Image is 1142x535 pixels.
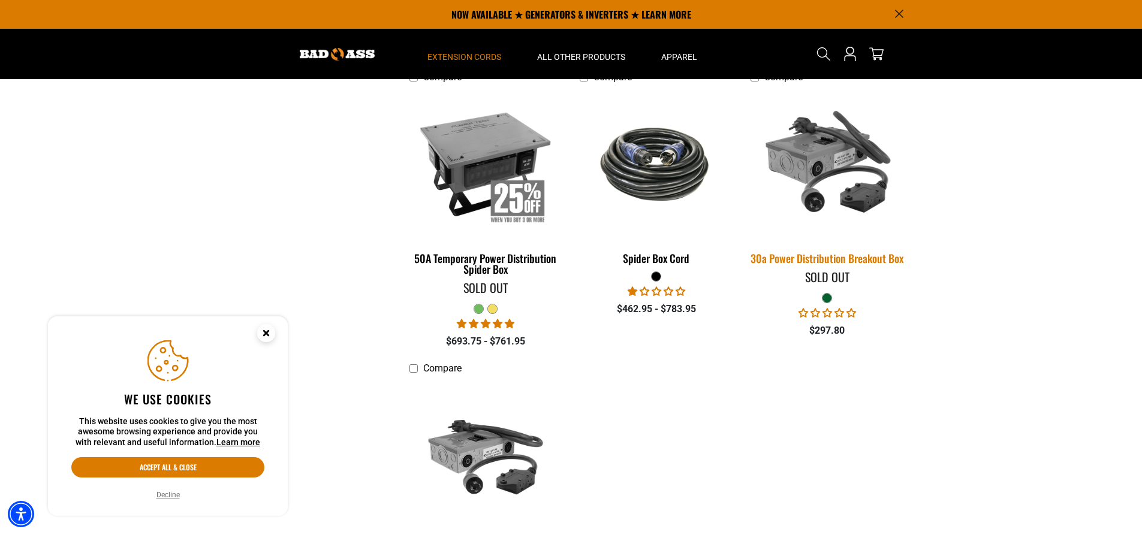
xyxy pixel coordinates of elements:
button: Accept all & close [71,457,264,477]
summary: Apparel [643,29,715,79]
div: Spider Box Cord [580,253,733,264]
img: black [581,117,732,210]
div: Sold Out [409,282,562,294]
p: This website uses cookies to give you the most awesome browsing experience and provide you with r... [71,416,264,448]
img: 50A Temporary Power Distribution Spider Box [410,95,561,232]
span: 0.00 stars [799,307,856,319]
a: This website uses cookies to give you the most awesome browsing experience and provide you with r... [216,437,260,447]
summary: Search [814,44,833,64]
div: 30a Power Distribution Breakout Box [751,253,903,264]
span: 5.00 stars [457,318,514,330]
div: $462.95 - $783.95 [580,302,733,316]
div: $297.80 [751,324,903,338]
a: 50A Temporary Power Distribution Spider Box 50A Temporary Power Distribution Spider Box [409,89,562,282]
a: Open this option [840,29,860,79]
span: All Other Products [537,52,625,62]
span: Compare [423,362,462,374]
h2: We use cookies [71,391,264,407]
div: Accessibility Menu [8,501,34,527]
div: 50A Temporary Power Distribution Spider Box [409,253,562,274]
img: green [743,87,911,240]
button: Close this option [245,316,288,353]
img: green [410,386,561,524]
span: Apparel [661,52,697,62]
a: cart [867,47,886,61]
span: Extension Cords [427,52,501,62]
span: 1.00 stars [628,286,685,297]
a: green 30a Power Distribution Breakout Box [751,89,903,271]
button: Decline [153,489,183,501]
div: Sold Out [751,271,903,283]
div: $693.75 - $761.95 [409,334,562,349]
summary: Extension Cords [409,29,519,79]
aside: Cookie Consent [48,316,288,516]
summary: All Other Products [519,29,643,79]
a: black Spider Box Cord [580,89,733,271]
img: Bad Ass Extension Cords [300,48,375,61]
